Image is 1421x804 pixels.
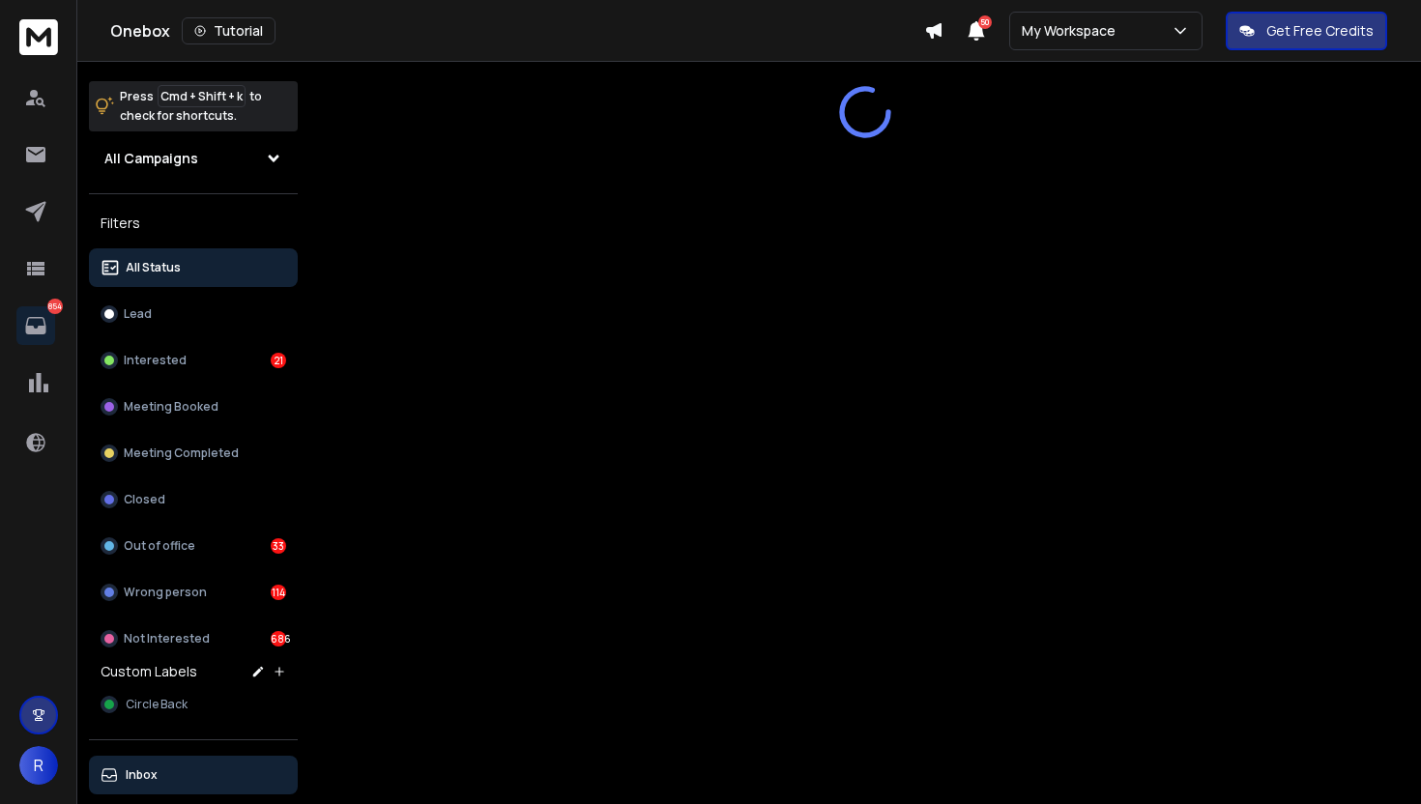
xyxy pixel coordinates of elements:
[124,399,218,415] p: Meeting Booked
[978,15,992,29] span: 50
[158,85,246,107] span: Cmd + Shift + k
[89,248,298,287] button: All Status
[89,434,298,473] button: Meeting Completed
[271,585,286,600] div: 114
[89,295,298,333] button: Lead
[126,697,188,712] span: Circle Back
[1266,21,1374,41] p: Get Free Credits
[182,17,275,44] button: Tutorial
[89,573,298,612] button: Wrong person114
[89,685,298,724] button: Circle Back
[89,480,298,519] button: Closed
[271,353,286,368] div: 21
[124,538,195,554] p: Out of office
[16,306,55,345] a: 854
[126,767,158,783] p: Inbox
[19,746,58,785] button: R
[101,662,197,681] h3: Custom Labels
[124,585,207,600] p: Wrong person
[89,619,298,658] button: Not Interested686
[89,527,298,565] button: Out of office33
[124,306,152,322] p: Lead
[110,17,924,44] div: Onebox
[89,139,298,178] button: All Campaigns
[124,353,187,368] p: Interested
[271,631,286,646] div: 686
[89,341,298,380] button: Interested21
[89,210,298,237] h3: Filters
[271,538,286,554] div: 33
[126,260,181,275] p: All Status
[89,756,298,794] button: Inbox
[120,87,262,126] p: Press to check for shortcuts.
[47,299,63,314] p: 854
[1022,21,1123,41] p: My Workspace
[89,388,298,426] button: Meeting Booked
[1226,12,1387,50] button: Get Free Credits
[124,492,165,507] p: Closed
[124,445,239,461] p: Meeting Completed
[124,631,210,646] p: Not Interested
[104,149,198,168] h1: All Campaigns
